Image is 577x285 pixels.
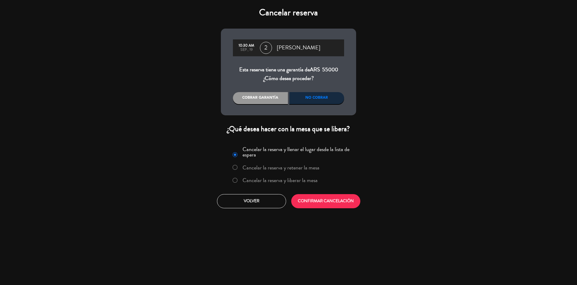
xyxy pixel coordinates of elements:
span: ARS [310,66,320,73]
span: 55000 [322,66,338,73]
button: CONFIRMAR CANCELACIÓN [291,194,360,208]
div: ¿Qué desea hacer con la mesa que se libera? [221,124,356,134]
div: 10:30 AM [236,44,257,48]
label: Cancelar la reserva y llenar el lugar desde la lista de espera [243,147,353,157]
div: Cobrar garantía [233,92,288,104]
div: Esta reserva tiene una garantía de ¿Cómo desea proceder? [233,65,344,83]
span: [PERSON_NAME] [277,43,320,52]
span: 2 [260,42,272,54]
div: No cobrar [289,92,344,104]
div: sep., 19 [236,48,257,52]
button: Volver [217,194,286,208]
h4: Cancelar reserva [221,7,356,18]
label: Cancelar la reserva y retener la mesa [243,165,319,170]
label: Cancelar la reserva y liberar la mesa [243,178,318,183]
